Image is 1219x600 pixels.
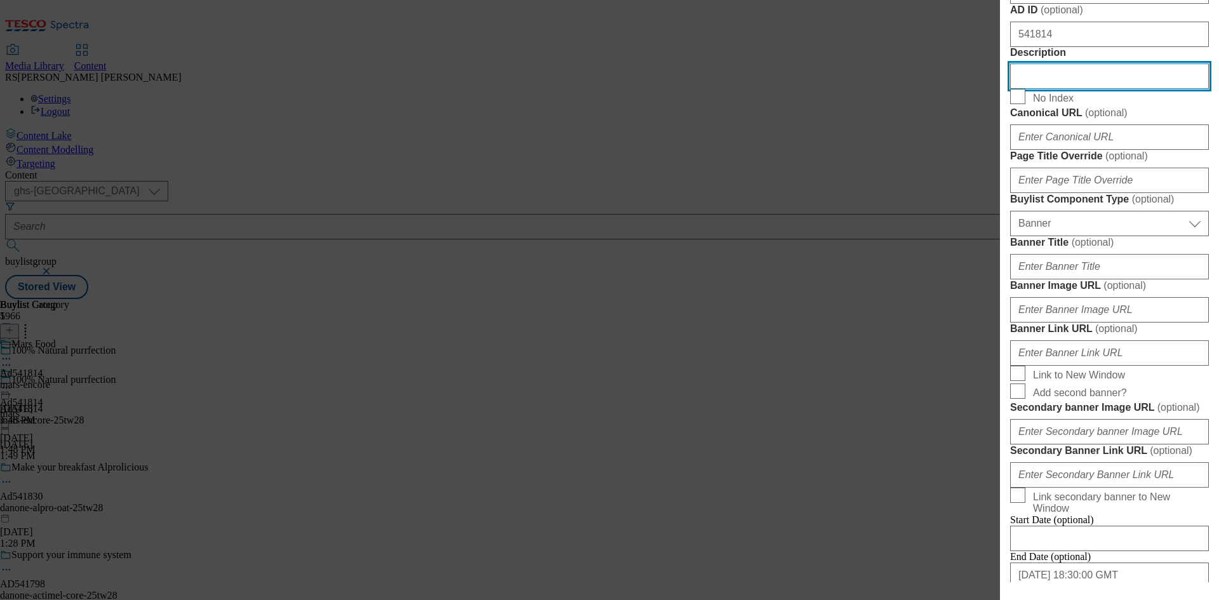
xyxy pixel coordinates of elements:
[1010,462,1209,488] input: Enter Secondary Banner Link URL
[1010,526,1209,551] input: Enter Date
[1010,254,1209,279] input: Enter Banner Title
[1150,445,1192,456] span: ( optional )
[1010,63,1209,89] input: Enter Description
[1010,514,1094,525] span: Start Date (optional)
[1010,551,1091,562] span: End Date (optional)
[1010,47,1209,58] label: Description
[1041,4,1083,15] span: ( optional )
[1010,401,1209,414] label: Secondary banner Image URL
[1033,491,1204,514] span: Link secondary banner to New Window
[1157,402,1200,413] span: ( optional )
[1033,387,1127,399] span: Add second banner?
[1010,107,1209,119] label: Canonical URL
[1010,279,1209,292] label: Banner Image URL
[1010,297,1209,323] input: Enter Banner Image URL
[1010,563,1209,588] input: Enter Date
[1095,323,1138,334] span: ( optional )
[1010,444,1209,457] label: Secondary Banner Link URL
[1033,370,1125,381] span: Link to New Window
[1010,419,1209,444] input: Enter Secondary banner Image URL
[1010,236,1209,249] label: Banner Title
[1072,237,1114,248] span: ( optional )
[1103,280,1146,291] span: ( optional )
[1010,168,1209,193] input: Enter Page Title Override
[1033,93,1074,104] span: No Index
[1085,107,1128,118] span: ( optional )
[1132,194,1175,204] span: ( optional )
[1010,4,1209,17] label: AD ID
[1010,193,1209,206] label: Buylist Component Type
[1010,340,1209,366] input: Enter Banner Link URL
[1010,323,1209,335] label: Banner Link URL
[1010,150,1209,163] label: Page Title Override
[1010,22,1209,47] input: Enter AD ID
[1010,124,1209,150] input: Enter Canonical URL
[1105,150,1148,161] span: ( optional )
